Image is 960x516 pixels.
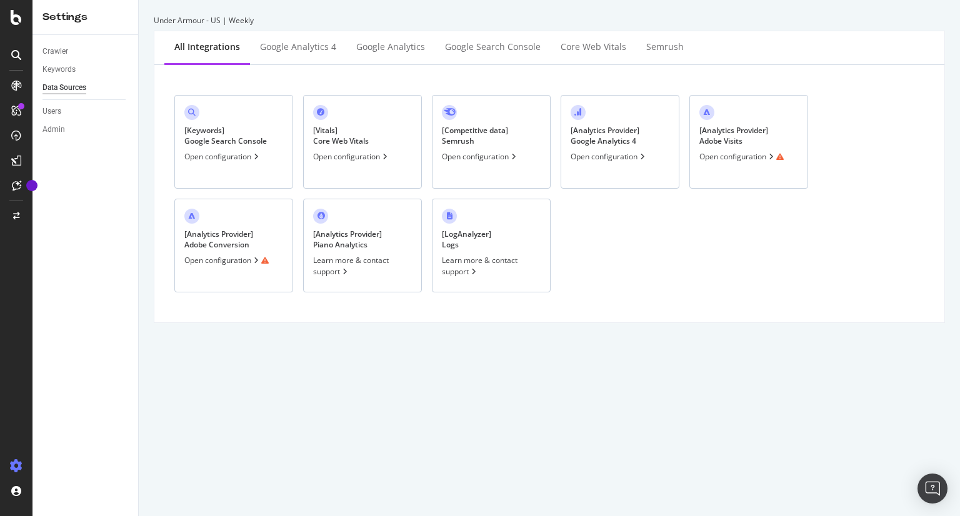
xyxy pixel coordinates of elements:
[174,41,240,53] div: All integrations
[699,125,768,146] div: [ Analytics Provider ] Adobe Visits
[313,255,412,276] div: Learn more & contact support
[42,45,68,58] div: Crawler
[184,255,269,265] div: Open configuration
[442,125,508,146] div: [ Competitive data ] Semrush
[42,10,128,24] div: Settings
[42,81,129,94] a: Data Sources
[442,255,541,276] div: Learn more & contact support
[42,63,129,76] a: Keywords
[445,41,541,53] div: Google Search Console
[42,105,61,118] div: Users
[184,151,261,162] div: Open configuration
[313,151,390,162] div: Open configuration
[561,41,626,53] div: Core Web Vitals
[356,41,425,53] div: Google Analytics
[42,63,76,76] div: Keywords
[184,125,267,146] div: [ Keywords ] Google Search Console
[184,229,253,250] div: [ Analytics Provider ] Adobe Conversion
[42,105,129,118] a: Users
[42,123,129,136] a: Admin
[699,151,784,162] div: Open configuration
[313,229,382,250] div: [ Analytics Provider ] Piano Analytics
[260,41,336,53] div: Google Analytics 4
[42,123,65,136] div: Admin
[442,151,519,162] div: Open configuration
[42,45,129,58] a: Crawler
[571,151,647,162] div: Open configuration
[571,125,639,146] div: [ Analytics Provider ] Google Analytics 4
[42,81,86,94] div: Data Sources
[646,41,684,53] div: Semrush
[917,474,947,504] div: Open Intercom Messenger
[313,125,369,146] div: [ Vitals ] Core Web Vitals
[26,180,37,191] div: Tooltip anchor
[154,15,945,26] div: Under Armour - US | Weekly
[442,229,491,250] div: [ LogAnalyzer ] Logs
